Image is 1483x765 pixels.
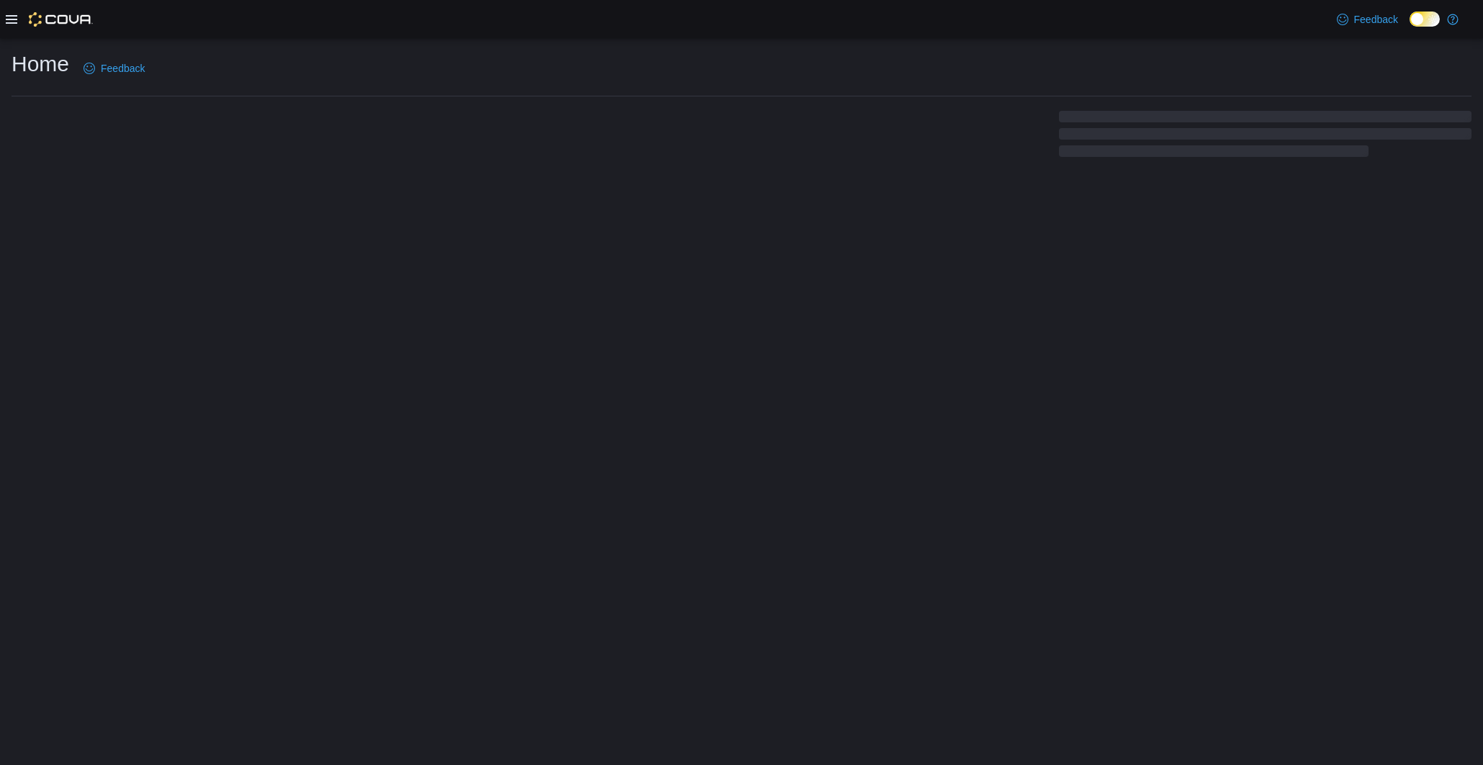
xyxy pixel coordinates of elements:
[29,12,93,27] img: Cova
[78,54,150,83] a: Feedback
[1410,12,1440,27] input: Dark Mode
[1059,114,1471,160] span: Loading
[1354,12,1398,27] span: Feedback
[1331,5,1404,34] a: Feedback
[12,50,69,78] h1: Home
[101,61,145,76] span: Feedback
